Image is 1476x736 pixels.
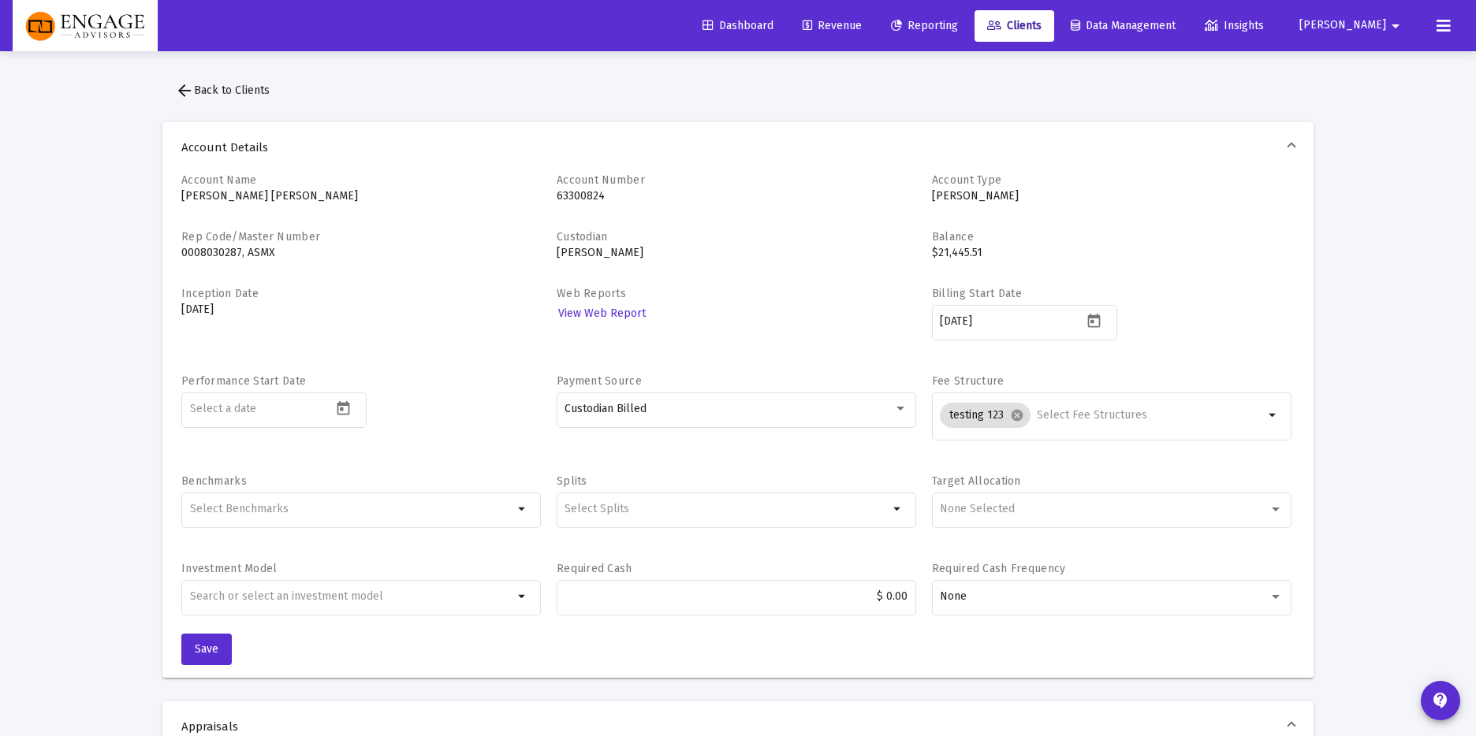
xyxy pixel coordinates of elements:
[940,400,1264,431] mat-chip-list: Selection
[565,503,889,515] input: Select Splits
[162,122,1314,173] mat-expansion-panel-header: Account Details
[803,19,862,32] span: Revenue
[940,589,967,603] span: None
[190,503,514,515] input: Select Benchmarks
[932,287,1022,300] label: Billing Start Date
[932,374,1004,388] label: Fee Structure
[175,81,194,100] mat-icon: arrow_back
[181,302,541,318] p: [DATE]
[565,500,889,519] mat-chip-list: Selection
[557,302,647,325] a: View Web Report
[557,374,642,388] label: Payment Source
[932,474,1021,488] label: Target Allocation
[975,10,1054,42] a: Clients
[557,562,632,575] label: Required Cash
[1037,409,1264,422] input: Select Fee Structures
[162,75,282,106] button: Back to Clients
[181,562,277,575] label: Investment Model
[1280,9,1424,41] button: [PERSON_NAME]
[557,245,916,261] p: [PERSON_NAME]
[1058,10,1188,42] a: Data Management
[195,642,218,656] span: Save
[181,245,541,261] p: 0008030287, ASMX
[24,10,146,42] img: Dashboard
[181,474,247,488] label: Benchmarks
[558,307,646,320] span: View Web Report
[932,230,974,243] label: Balance
[1386,10,1405,42] mat-icon: arrow_drop_down
[513,500,532,519] mat-icon: arrow_drop_down
[940,403,1031,428] mat-chip: testing 123
[557,188,916,204] p: 63300824
[181,188,541,204] p: [PERSON_NAME] [PERSON_NAME]
[940,502,1015,515] span: None Selected
[690,10,786,42] a: Dashboard
[557,474,587,488] label: Splits
[1431,691,1450,710] mat-icon: contact_support
[181,719,1288,734] span: Appraisals
[190,500,514,519] mat-chip-list: Selection
[513,587,532,606] mat-icon: arrow_drop_down
[1205,19,1264,32] span: Insights
[1082,309,1105,332] button: Open calendar
[932,245,1291,261] p: $21,445.51
[181,173,256,187] label: Account Name
[181,139,1288,155] span: Account Details
[889,500,908,519] mat-icon: arrow_drop_down
[1264,406,1283,425] mat-icon: arrow_drop_down
[987,19,1042,32] span: Clients
[932,173,1001,187] label: Account Type
[190,590,514,603] input: undefined
[703,19,773,32] span: Dashboard
[181,374,306,388] label: Performance Start Date
[162,173,1314,678] div: Account Details
[181,287,259,300] label: Inception Date
[181,634,232,665] button: Save
[557,287,626,300] label: Web Reports
[565,402,647,415] span: Custodian Billed
[175,84,270,97] span: Back to Clients
[181,230,320,243] label: Rep Code/Master Number
[932,188,1291,204] p: [PERSON_NAME]
[190,403,332,415] input: Select a date
[790,10,874,42] a: Revenue
[557,173,645,187] label: Account Number
[940,315,1082,328] input: Select a date
[565,590,908,603] input: $2000.00
[557,230,608,243] label: Custodian
[932,562,1065,575] label: Required Cash Frequency
[878,10,971,42] a: Reporting
[1071,19,1176,32] span: Data Management
[1299,19,1386,32] span: [PERSON_NAME]
[1192,10,1277,42] a: Insights
[332,396,355,419] button: Open calendar
[1010,408,1024,422] mat-icon: cancel
[891,19,958,32] span: Reporting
